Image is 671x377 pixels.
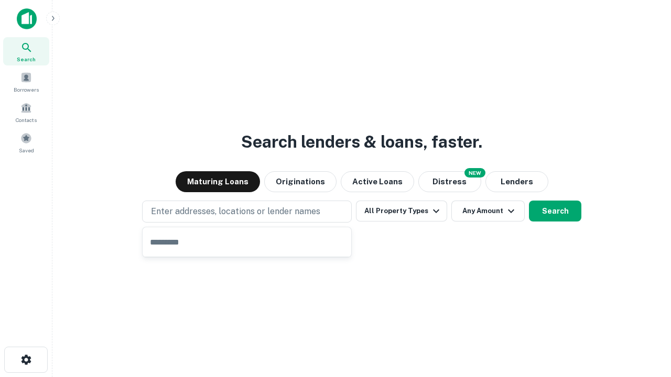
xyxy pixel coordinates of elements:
img: capitalize-icon.png [17,8,37,29]
button: All Property Types [356,201,447,221]
button: Search distressed loans with lien and other non-mortgage details. [418,171,481,192]
button: Maturing Loans [176,171,260,192]
button: Lenders [485,171,548,192]
button: Any Amount [451,201,525,221]
button: Originations [264,171,337,192]
span: Contacts [16,116,37,124]
iframe: Chat Widget [619,293,671,343]
a: Borrowers [3,68,49,96]
span: Borrowers [14,85,39,94]
h3: Search lenders & loans, faster. [241,129,482,154]
p: Enter addresses, locations or lender names [151,205,320,218]
a: Contacts [3,98,49,126]
span: Search [17,55,36,63]
div: NEW [464,168,485,178]
span: Saved [19,146,34,154]
button: Active Loans [341,171,414,192]
button: Search [529,201,581,221]
button: Enter addresses, locations or lender names [142,201,352,223]
a: Saved [3,128,49,157]
a: Search [3,37,49,65]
